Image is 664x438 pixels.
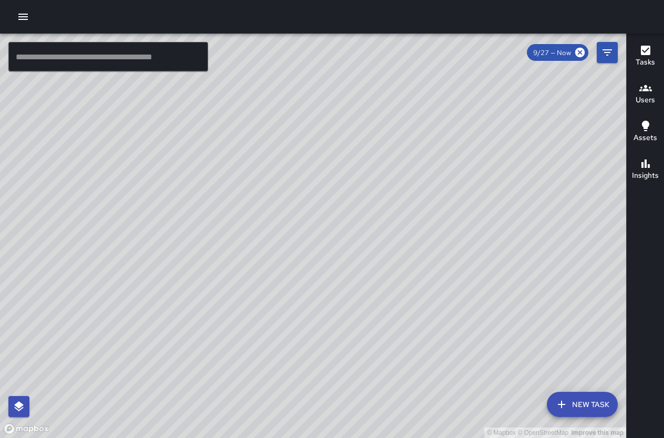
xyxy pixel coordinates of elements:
h6: Tasks [636,57,655,68]
button: Assets [627,113,664,151]
button: Users [627,76,664,113]
button: Insights [627,151,664,189]
span: 9/27 — Now [527,48,577,57]
button: Filters [597,42,618,63]
div: 9/27 — Now [527,44,588,61]
h6: Insights [632,170,659,181]
h6: Users [636,94,655,106]
h6: Assets [634,132,657,144]
button: New Task [547,392,618,417]
button: Tasks [627,38,664,76]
